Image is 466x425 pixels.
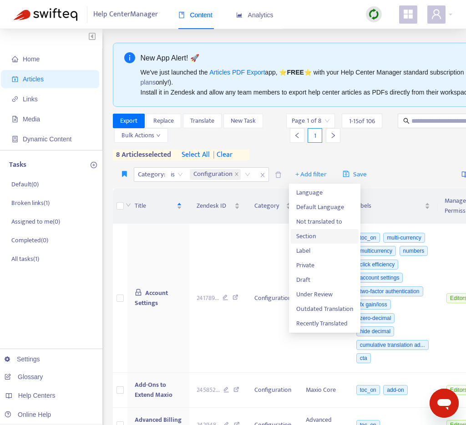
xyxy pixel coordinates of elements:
a: Settings [5,355,40,363]
span: add-on [383,385,407,395]
span: 245852 ... [197,385,220,395]
span: cumulative translation ad... [356,340,429,350]
span: + Add filter [295,169,327,180]
iframe: Button to launch messaging window [430,389,459,418]
span: Not translated to [296,217,353,227]
span: Dynamic Content [23,135,71,143]
span: file-image [12,116,18,122]
span: lock [135,289,142,296]
span: close [234,172,239,177]
th: Zendesk ID [189,189,248,224]
span: down [156,133,161,138]
span: Bulk Actions [122,130,161,140]
span: Media [23,115,40,123]
span: fx gain/loss [356,300,391,310]
span: search [403,118,410,124]
span: zero-decimal [356,313,395,323]
span: Add-Ons to Extend Maxio [135,380,172,400]
span: user [431,9,442,20]
td: Maxio Core [299,373,347,408]
span: Links [23,95,38,103]
td: Configuration [247,224,299,373]
span: Category [254,201,284,211]
span: Outdated Translation [296,304,353,314]
span: appstore [403,9,414,20]
span: Save [343,169,367,180]
th: Labels [347,189,437,224]
span: Articles [23,75,44,83]
img: Swifteq [14,8,77,21]
span: account settings [356,273,403,283]
p: Tasks [9,160,26,170]
a: Online Help [5,411,51,418]
button: Replace [146,114,181,128]
a: Articles PDF Export [209,69,265,76]
span: left [294,132,300,139]
span: container [12,136,18,142]
b: FREE [287,69,304,76]
span: account-book [12,76,18,82]
span: Labels [355,201,423,211]
span: 241789 ... [197,293,219,303]
span: info-circle [124,52,135,63]
p: Assigned to me ( 0 ) [11,217,60,226]
span: Home [23,55,40,63]
span: Help Center Manager [93,6,158,23]
span: Label [296,246,353,256]
span: home [12,56,18,62]
span: right [330,132,336,139]
span: New Task [231,116,256,126]
span: Help Centers [18,392,56,399]
th: Category [247,189,299,224]
span: Recently Translated [296,319,353,329]
span: Translate [190,116,214,126]
span: book [178,12,185,18]
a: Glossary [5,373,43,380]
span: Language [296,188,353,198]
span: Title [135,201,175,211]
span: Account Settings [135,288,168,308]
span: Draft [296,275,353,285]
span: plus-circle [91,162,97,168]
span: multi-currency [383,233,425,243]
span: Configuration [190,169,241,180]
button: Bulk Actionsdown [114,128,168,143]
span: Export [120,116,137,126]
span: Category : [134,168,167,181]
p: Completed ( 0 ) [11,235,48,245]
span: hide decimal [356,326,394,336]
span: click efficiency [356,260,398,270]
span: Section [296,231,353,241]
span: Under Review [296,290,353,300]
div: 1 [308,128,322,143]
button: saveSave [336,167,374,182]
p: Default ( 0 ) [11,180,39,189]
span: 1 - 15 of 106 [349,116,375,126]
span: Replace [153,116,174,126]
span: toc_on [356,385,380,395]
span: cta [356,353,371,363]
span: area-chart [236,12,243,18]
span: save [343,170,349,177]
button: Translate [183,114,222,128]
span: Content [178,11,213,19]
span: toc_on [356,233,380,243]
span: numbers [400,246,428,256]
span: 8 articles selected [113,150,172,160]
button: Export [113,114,145,128]
span: multicurrency [356,246,396,256]
span: Configuration [193,169,233,180]
button: New Task [223,114,263,128]
span: clear [210,150,233,160]
span: link [12,96,18,102]
span: is [171,168,183,181]
img: sync.dc5367851b00ba804db3.png [368,9,380,20]
span: Default Language [296,202,353,212]
span: Analytics [236,11,274,19]
span: select all [182,150,210,160]
span: delete [275,171,282,178]
button: + Add filter [289,167,334,182]
span: down [126,202,131,208]
span: close [257,170,268,180]
span: Zendesk ID [197,201,233,211]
